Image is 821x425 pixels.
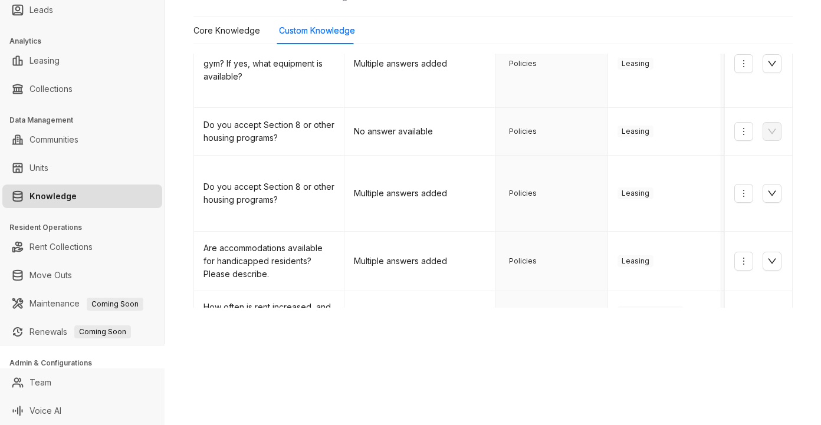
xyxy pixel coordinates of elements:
[505,58,541,70] span: Policies
[618,126,653,137] span: Leasing
[29,49,60,73] a: Leasing
[9,222,165,233] h3: Resident Operations
[193,24,260,37] div: Core Knowledge
[74,325,131,338] span: Coming Soon
[203,44,334,83] div: Is there a fitness center or a gym? If yes, what equipment is available?
[739,59,748,68] span: more
[2,77,162,101] li: Collections
[29,77,73,101] a: Collections
[203,242,334,281] div: Are accommodations available for handicapped residents? Please describe.
[505,187,541,199] span: Policies
[87,298,143,311] span: Coming Soon
[2,49,162,73] li: Leasing
[2,128,162,151] li: Communities
[29,128,78,151] a: Communities
[739,256,748,266] span: more
[203,118,334,144] div: Do you accept Section 8 or other housing programs?
[2,185,162,208] li: Knowledge
[2,156,162,180] li: Units
[618,255,653,267] span: Leasing
[344,291,495,350] td: No answer available
[9,115,165,126] h3: Data Management
[505,255,541,267] span: Policies
[29,235,93,259] a: Rent Collections
[9,358,165,368] h3: Admin & Configurations
[2,399,162,423] li: Voice AI
[739,189,748,198] span: more
[2,263,162,287] li: Move Outs
[2,320,162,344] li: Renewals
[618,187,653,199] span: Leasing
[29,263,72,287] a: Move Outs
[29,320,131,344] a: RenewalsComing Soon
[279,24,355,37] div: Custom Knowledge
[767,189,777,198] span: down
[29,185,77,208] a: Knowledge
[203,301,334,340] div: How often is rent increased, and by how much (percentage or dollar amount)?
[29,156,48,180] a: Units
[739,127,748,136] span: more
[344,108,495,156] td: No answer available
[767,59,777,68] span: down
[618,306,683,318] span: Rent Collections
[2,292,162,315] li: Maintenance
[344,156,495,232] td: Multiple answers added
[505,126,541,137] span: Policies
[2,371,162,394] li: Team
[203,180,334,206] div: Do you accept Section 8 or other housing programs?
[29,399,61,423] a: Voice AI
[2,235,162,259] li: Rent Collections
[29,371,51,394] a: Team
[618,58,653,70] span: Leasing
[767,256,777,266] span: down
[344,20,495,108] td: Multiple answers added
[344,232,495,291] td: Multiple answers added
[9,36,165,47] h3: Analytics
